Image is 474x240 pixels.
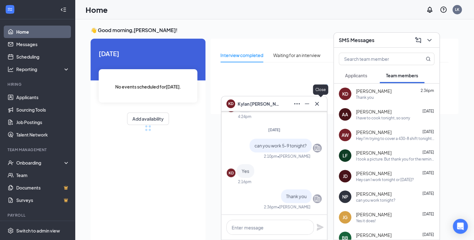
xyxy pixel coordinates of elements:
[342,194,348,200] div: NP
[342,132,349,138] div: AW
[277,204,310,209] span: • [PERSON_NAME]
[426,36,433,44] svg: ChevronDown
[229,170,234,175] div: KD
[424,35,434,45] button: ChevronDown
[7,213,68,218] div: Payroll
[356,218,376,223] div: Yes it does!
[422,191,434,196] span: [DATE]
[422,109,434,113] span: [DATE]
[356,108,392,115] span: [PERSON_NAME]
[343,214,348,220] div: JG
[426,56,431,61] svg: MagnifyingGlass
[422,150,434,155] span: [DATE]
[314,195,321,202] svg: Company
[292,99,302,109] button: Ellipses
[421,88,434,93] span: 2:36pm
[254,143,307,148] span: can you work 5-9 tonight?
[356,211,392,218] span: [PERSON_NAME]
[343,173,348,179] div: JD
[314,144,321,152] svg: Company
[86,4,108,15] h1: Home
[60,7,67,13] svg: Collapse
[356,150,392,156] span: [PERSON_NAME]
[7,160,14,166] svg: UserCheck
[127,113,169,125] button: Add availability
[7,66,14,72] svg: Analysis
[16,66,70,72] div: Reporting
[99,49,197,58] span: [DATE]
[386,73,418,78] span: Team members
[422,170,434,175] span: [DATE]
[312,99,322,109] button: Cross
[342,91,348,97] div: KD
[268,127,280,132] span: [DATE]
[16,181,70,194] a: DocumentsCrown
[440,6,447,13] svg: QuestionInfo
[356,129,392,135] span: [PERSON_NAME]
[422,212,434,216] span: [DATE]
[277,154,310,159] span: • [PERSON_NAME]
[7,147,68,152] div: Team Management
[313,84,328,95] div: Close
[286,193,307,199] span: Thank you
[91,27,458,34] h3: 👋 Good morning, [PERSON_NAME] !
[426,6,433,13] svg: Notifications
[264,154,277,159] div: 2:10pm
[7,228,14,234] svg: Settings
[242,168,249,174] span: Yes
[16,128,70,141] a: Talent Network
[238,100,281,107] span: Kylan [PERSON_NAME]
[145,125,151,131] div: loading meetings...
[16,194,70,206] a: SurveysCrown
[345,73,367,78] span: Applicants
[455,7,459,12] div: LK
[339,37,374,44] h3: SMS Messages
[16,38,70,50] a: Messages
[343,152,348,159] div: LF
[238,179,251,184] div: 2:16pm
[453,219,468,234] div: Open Intercom Messenger
[273,52,320,59] div: Waiting for an interview
[16,50,70,63] a: Scheduling
[356,232,392,238] span: [PERSON_NAME]
[414,36,422,44] svg: ComposeMessage
[220,52,263,59] div: Interview completed
[356,191,392,197] span: [PERSON_NAME]
[7,6,13,12] svg: WorkstreamLogo
[342,111,348,118] div: AA
[356,88,392,94] span: [PERSON_NAME]
[115,83,181,90] span: No events scheduled for [DATE] .
[16,160,64,166] div: Onboarding
[293,100,301,108] svg: Ellipses
[16,228,60,234] div: Switch to admin view
[313,100,321,108] svg: Cross
[16,103,70,116] a: Sourcing Tools
[356,198,395,203] div: can you work tonight?
[413,35,423,45] button: ComposeMessage
[16,26,70,38] a: Home
[356,115,410,121] div: I have to cook tonight, so sorry
[264,204,277,209] div: 2:36pm
[7,82,68,87] div: Hiring
[303,100,311,108] svg: Minimize
[422,129,434,134] span: [DATE]
[356,170,392,176] span: [PERSON_NAME]
[16,91,70,103] a: Applicants
[356,95,374,100] div: Thank you
[356,177,414,182] div: Hey can I work tonight or [DATE]?
[422,232,434,237] span: [DATE]
[339,53,413,65] input: Search team member
[356,136,434,141] div: Hey I'm trying to cover a 430-8 shift tonight? any way you could work?
[356,156,434,162] div: I took a picture. But thank you for the reminder! See you soon.
[16,169,70,181] a: Team
[16,116,70,128] a: Job Postings
[316,223,324,231] svg: Plane
[238,114,251,119] div: 4:24pm
[302,99,312,109] button: Minimize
